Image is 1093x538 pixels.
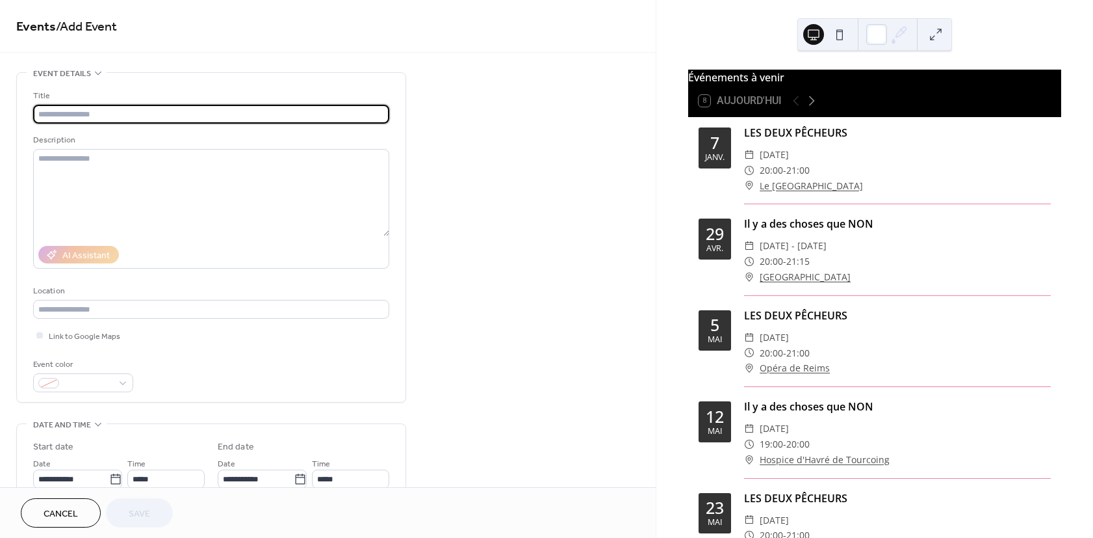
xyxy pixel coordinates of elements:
div: ​ [744,147,754,163]
span: Date and time [33,418,91,432]
span: Date [218,457,235,471]
div: Event color [33,358,131,371]
div: ​ [744,330,754,345]
span: 19:00 [760,437,783,452]
div: Il y a des choses que NON [744,216,1051,232]
div: Il y a des choses que NON [744,399,1051,414]
div: ​ [744,360,754,376]
div: ​ [744,452,754,468]
button: Cancel [21,498,101,528]
div: 7 [710,135,719,151]
div: LES DEUX PÊCHEURS [744,491,1051,506]
span: 21:00 [786,345,810,361]
div: ​ [744,178,754,194]
span: 21:15 [786,254,810,269]
span: Cancel [44,507,78,521]
div: LES DEUX PÊCHEURS [744,125,1051,141]
div: ​ [744,513,754,528]
div: Événements à venir [688,70,1061,85]
div: ​ [744,437,754,452]
span: [DATE] - [DATE] [760,238,827,254]
div: avr. [706,245,723,253]
div: ​ [744,163,754,178]
div: Start date [33,440,73,454]
div: Title [33,89,387,103]
span: 20:00 [760,163,783,178]
a: Le [GEOGRAPHIC_DATA] [760,178,863,194]
div: ​ [744,238,754,254]
div: mai [708,518,722,527]
div: mai [708,336,722,344]
span: Date [33,457,51,471]
span: / Add Event [56,14,117,40]
div: janv. [705,154,725,162]
div: ​ [744,269,754,285]
span: - [783,254,786,269]
span: 20:00 [760,254,783,269]
span: [DATE] [760,513,789,528]
div: 29 [706,226,724,242]
span: 20:00 [786,437,810,452]
div: LES DEUX PÊCHEURS [744,308,1051,323]
span: 21:00 [786,163,810,178]
div: ​ [744,254,754,269]
div: ​ [744,345,754,361]
span: - [783,163,786,178]
div: Description [33,133,387,147]
span: Event details [33,67,91,81]
a: [GEOGRAPHIC_DATA] [760,269,851,285]
div: Location [33,284,387,298]
span: Time [312,457,330,471]
span: 20:00 [760,345,783,361]
span: [DATE] [760,421,789,437]
span: - [783,345,786,361]
div: mai [708,427,722,436]
a: Opéra de Reims [760,360,830,376]
span: - [783,437,786,452]
a: Events [16,14,56,40]
span: Time [127,457,146,471]
a: Hospice d'Havré de Tourcoing [760,452,890,468]
div: 12 [706,409,724,425]
span: [DATE] [760,330,789,345]
div: ​ [744,421,754,437]
div: 5 [710,317,719,333]
span: [DATE] [760,147,789,163]
span: Link to Google Maps [49,330,120,343]
div: End date [218,440,254,454]
div: 23 [706,500,724,516]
